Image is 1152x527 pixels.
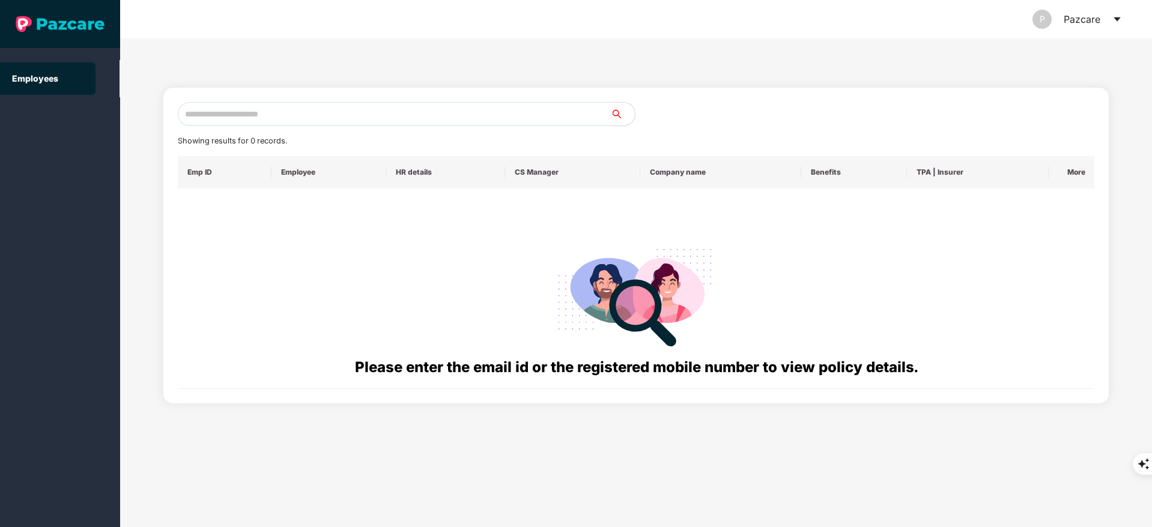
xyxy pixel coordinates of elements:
[610,102,635,126] button: search
[271,156,386,188] th: Employee
[178,156,272,188] th: Emp ID
[12,73,58,83] a: Employees
[1040,10,1045,29] span: P
[355,358,918,376] span: Please enter the email id or the registered mobile number to view policy details.
[610,109,635,119] span: search
[801,156,907,188] th: Benefits
[505,156,640,188] th: CS Manager
[550,234,723,356] img: svg+xml;base64,PHN2ZyB4bWxucz0iaHR0cDovL3d3dy53My5vcmcvMjAwMC9zdmciIHdpZHRoPSIyODgiIGhlaWdodD0iMj...
[907,156,1049,188] th: TPA | Insurer
[1112,14,1122,24] span: caret-down
[640,156,801,188] th: Company name
[386,156,505,188] th: HR details
[178,136,287,145] span: Showing results for 0 records.
[1049,156,1094,188] th: More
